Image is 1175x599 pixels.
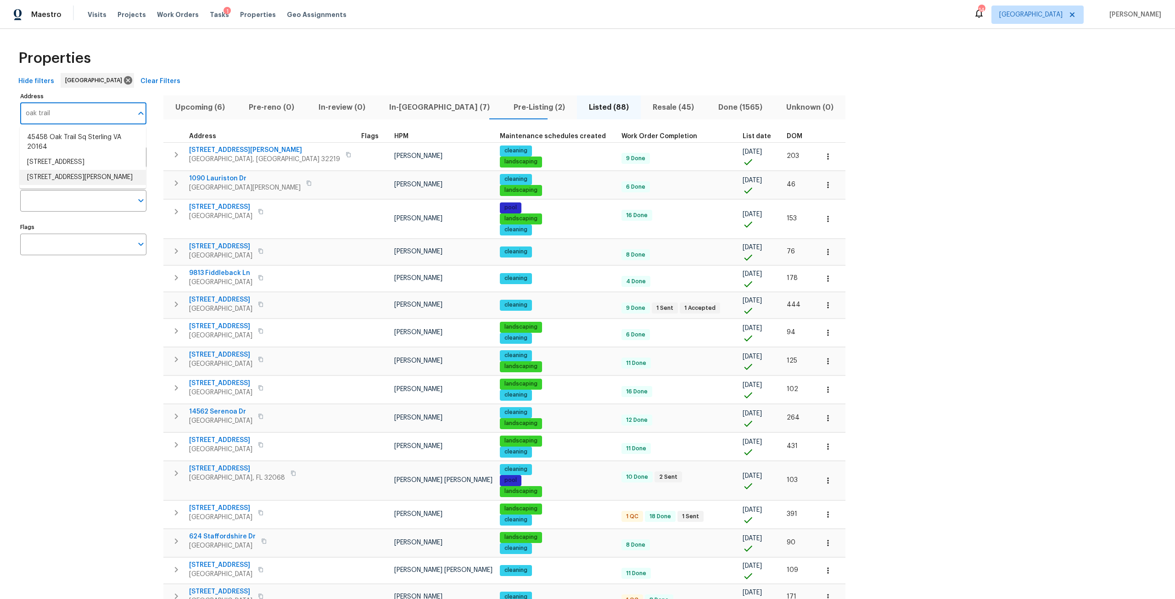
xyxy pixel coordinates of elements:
[787,133,802,140] span: DOM
[743,410,762,417] span: [DATE]
[501,505,541,513] span: landscaping
[621,133,697,140] span: Work Order Completion
[169,101,231,114] span: Upcoming (6)
[501,248,531,256] span: cleaning
[189,504,252,513] span: [STREET_ADDRESS]
[501,409,531,416] span: cleaning
[189,350,252,359] span: [STREET_ADDRESS]
[501,175,531,183] span: cleaning
[622,513,642,521] span: 1 QC
[18,54,91,63] span: Properties
[189,183,301,192] span: [GEOGRAPHIC_DATA][PERSON_NAME]
[189,269,252,278] span: 9813 Fiddleback Ln
[65,76,126,85] span: [GEOGRAPHIC_DATA]
[189,212,252,221] span: [GEOGRAPHIC_DATA]
[743,535,762,542] span: [DATE]
[394,275,442,281] span: [PERSON_NAME]
[394,329,442,336] span: [PERSON_NAME]
[240,10,276,19] span: Properties
[501,566,531,574] span: cleaning
[242,101,301,114] span: Pre-reno (0)
[787,414,800,421] span: 264
[743,507,762,513] span: [DATE]
[787,329,795,336] span: 94
[501,363,541,370] span: landscaping
[501,465,531,473] span: cleaning
[622,359,650,367] span: 11 Done
[501,186,541,194] span: landscaping
[743,211,762,218] span: [DATE]
[31,10,62,19] span: Maestro
[394,414,442,421] span: [PERSON_NAME]
[189,388,252,397] span: [GEOGRAPHIC_DATA]
[622,251,649,259] span: 8 Done
[224,7,231,16] div: 1
[787,386,798,392] span: 102
[501,226,531,234] span: cleaning
[500,133,606,140] span: Maintenance schedules created
[287,10,347,19] span: Geo Assignments
[134,107,147,120] button: Close
[999,10,1063,19] span: [GEOGRAPHIC_DATA]
[787,477,798,483] span: 103
[312,101,371,114] span: In-review (0)
[88,10,106,19] span: Visits
[20,130,146,155] li: 45458 Oak Trail Sq Sterling VA 20164
[134,194,147,207] button: Open
[507,101,571,114] span: Pre-Listing (2)
[394,386,442,392] span: [PERSON_NAME]
[787,215,797,222] span: 153
[189,278,252,287] span: [GEOGRAPHIC_DATA]
[501,334,531,342] span: cleaning
[622,388,651,396] span: 16 Done
[622,445,650,453] span: 11 Done
[743,589,762,596] span: [DATE]
[787,443,798,449] span: 431
[622,416,651,424] span: 12 Done
[787,248,795,255] span: 76
[743,297,762,304] span: [DATE]
[189,379,252,388] span: [STREET_ADDRESS]
[743,149,762,155] span: [DATE]
[140,76,180,87] span: Clear Filters
[622,183,649,191] span: 6 Done
[655,473,681,481] span: 2 Sent
[189,322,252,331] span: [STREET_ADDRESS]
[210,11,229,18] span: Tasks
[189,331,252,340] span: [GEOGRAPHIC_DATA]
[189,251,252,260] span: [GEOGRAPHIC_DATA]
[681,304,719,312] span: 1 Accepted
[394,511,442,517] span: [PERSON_NAME]
[501,323,541,331] span: landscaping
[743,244,762,251] span: [DATE]
[189,445,252,454] span: [GEOGRAPHIC_DATA]
[622,304,649,312] span: 9 Done
[361,133,379,140] span: Flags
[622,278,649,286] span: 4 Done
[394,133,408,140] span: HPM
[1106,10,1161,19] span: [PERSON_NAME]
[501,158,541,166] span: landscaping
[117,10,146,19] span: Projects
[394,153,442,159] span: [PERSON_NAME]
[622,473,652,481] span: 10 Done
[189,146,340,155] span: [STREET_ADDRESS][PERSON_NAME]
[501,391,531,399] span: cleaning
[501,437,541,445] span: landscaping
[743,382,762,388] span: [DATE]
[712,101,769,114] span: Done (1565)
[501,204,520,212] span: pool
[189,473,285,482] span: [GEOGRAPHIC_DATA], FL 32068
[780,101,840,114] span: Unknown (0)
[20,103,133,124] input: Search ...
[743,177,762,184] span: [DATE]
[501,544,531,552] span: cleaning
[134,238,147,251] button: Open
[787,181,795,188] span: 46
[646,513,675,521] span: 18 Done
[743,473,762,479] span: [DATE]
[743,353,762,360] span: [DATE]
[189,541,256,550] span: [GEOGRAPHIC_DATA]
[189,304,252,313] span: [GEOGRAPHIC_DATA]
[787,358,797,364] span: 125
